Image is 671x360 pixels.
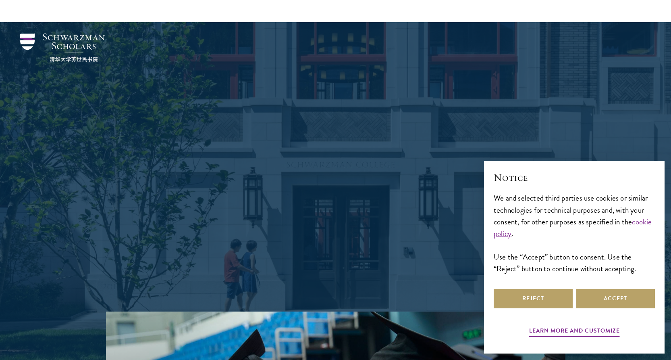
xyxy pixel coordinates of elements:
[529,326,620,338] button: Learn more and customize
[20,33,105,62] img: Schwarzman Scholars
[494,192,655,274] div: We and selected third parties use cookies or similar technologies for technical purposes and, wit...
[576,289,655,308] button: Accept
[494,171,655,184] h2: Notice
[494,216,652,239] a: cookie policy
[494,289,573,308] button: Reject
